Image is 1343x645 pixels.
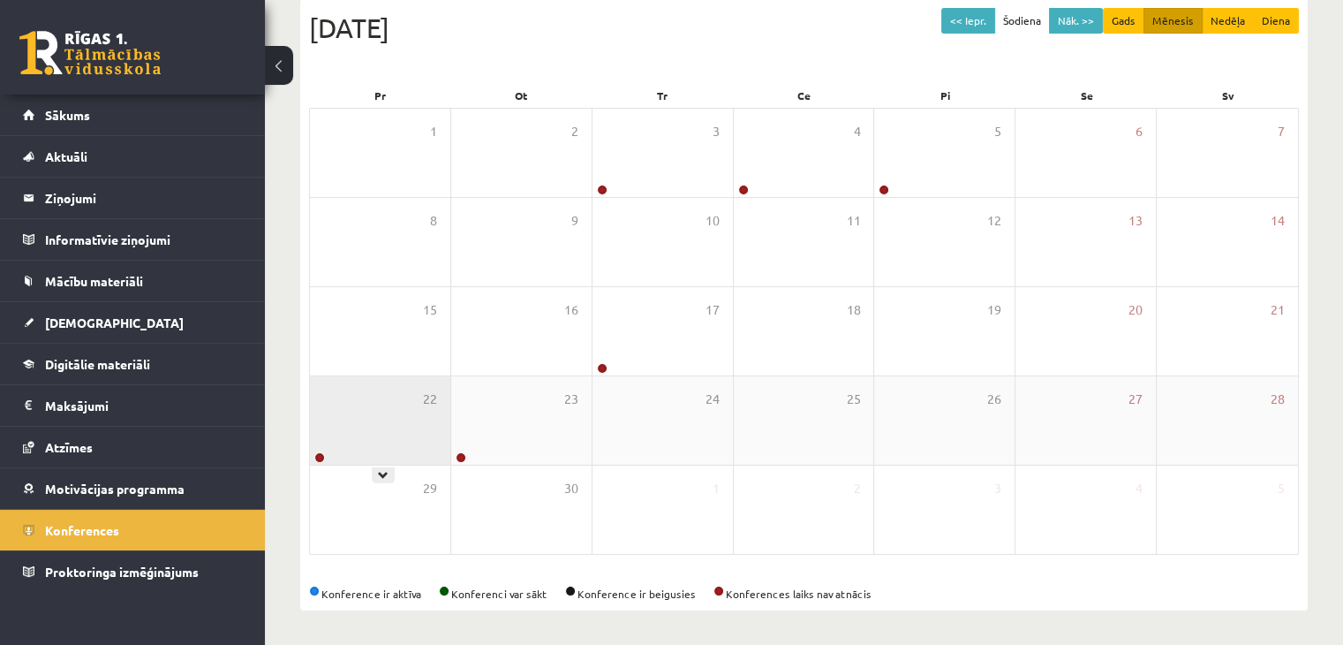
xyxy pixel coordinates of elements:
[309,586,1299,602] div: Konference ir aktīva Konferenci var sākt Konference ir beigusies Konferences laiks nav atnācis
[423,390,437,409] span: 22
[23,261,243,301] a: Mācību materiāli
[45,178,243,218] legend: Ziņojumi
[23,95,243,135] a: Sākums
[45,356,150,372] span: Digitālie materiāli
[987,300,1001,320] span: 19
[23,468,243,509] a: Motivācijas programma
[430,122,437,141] span: 1
[846,300,860,320] span: 18
[846,211,860,231] span: 11
[45,107,90,123] span: Sākums
[19,31,161,75] a: Rīgas 1. Tālmācības vidusskola
[571,122,578,141] span: 2
[23,302,243,343] a: [DEMOGRAPHIC_DATA]
[994,479,1001,498] span: 3
[1128,300,1143,320] span: 20
[1016,83,1158,108] div: Se
[853,122,860,141] span: 4
[423,479,437,498] span: 29
[23,551,243,592] a: Proktoringa izmēģinājums
[309,8,1299,48] div: [DATE]
[1253,8,1299,34] button: Diena
[592,83,733,108] div: Tr
[994,122,1001,141] span: 5
[45,219,243,260] legend: Informatīvie ziņojumi
[846,390,860,409] span: 25
[705,211,720,231] span: 10
[705,390,720,409] span: 24
[733,83,874,108] div: Ce
[1271,300,1285,320] span: 21
[1128,390,1143,409] span: 27
[994,8,1050,34] button: Šodiena
[45,385,243,426] legend: Maksājumi
[23,136,243,177] a: Aktuāli
[45,481,185,497] span: Motivācijas programma
[571,211,578,231] span: 9
[1202,8,1254,34] button: Nedēļa
[23,219,243,260] a: Informatīvie ziņojumi
[45,148,87,164] span: Aktuāli
[1136,122,1143,141] span: 6
[564,300,578,320] span: 16
[713,122,720,141] span: 3
[987,211,1001,231] span: 12
[875,83,1016,108] div: Pi
[1271,390,1285,409] span: 28
[1278,122,1285,141] span: 7
[23,427,243,467] a: Atzīmes
[23,344,243,384] a: Digitālie materiāli
[1136,479,1143,498] span: 4
[713,479,720,498] span: 1
[45,564,199,580] span: Proktoringa izmēģinājums
[45,522,119,538] span: Konferences
[1128,211,1143,231] span: 13
[1271,211,1285,231] span: 14
[564,479,578,498] span: 30
[45,315,184,330] span: [DEMOGRAPHIC_DATA]
[45,273,143,289] span: Mācību materiāli
[853,479,860,498] span: 2
[23,510,243,550] a: Konferences
[1278,479,1285,498] span: 5
[430,211,437,231] span: 8
[23,178,243,218] a: Ziņojumi
[1049,8,1103,34] button: Nāk. >>
[423,300,437,320] span: 15
[564,390,578,409] span: 23
[941,8,995,34] button: << Iepr.
[309,83,450,108] div: Pr
[1158,83,1299,108] div: Sv
[45,439,93,455] span: Atzīmes
[1103,8,1144,34] button: Gads
[1143,8,1203,34] button: Mēnesis
[987,390,1001,409] span: 26
[450,83,592,108] div: Ot
[23,385,243,426] a: Maksājumi
[705,300,720,320] span: 17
